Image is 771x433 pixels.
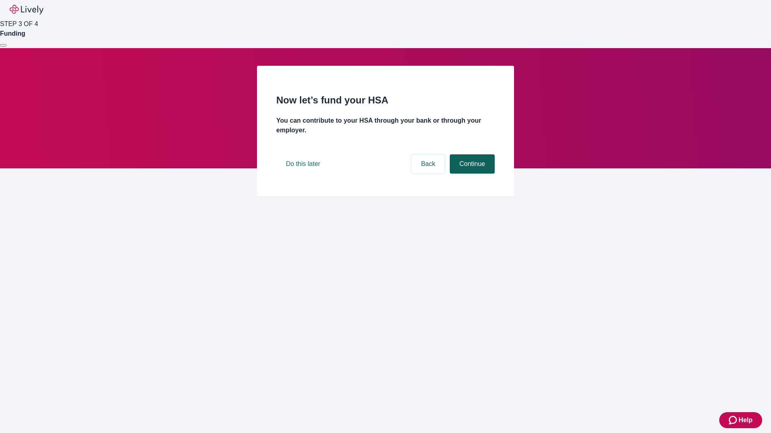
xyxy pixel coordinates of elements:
button: Do this later [276,154,330,174]
h2: Now let’s fund your HSA [276,93,495,107]
span: Help [738,415,753,425]
button: Continue [450,154,495,174]
button: Back [411,154,445,174]
svg: Zendesk support icon [729,415,738,425]
h4: You can contribute to your HSA through your bank or through your employer. [276,116,495,135]
img: Lively [10,5,43,14]
button: Zendesk support iconHelp [719,412,762,428]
